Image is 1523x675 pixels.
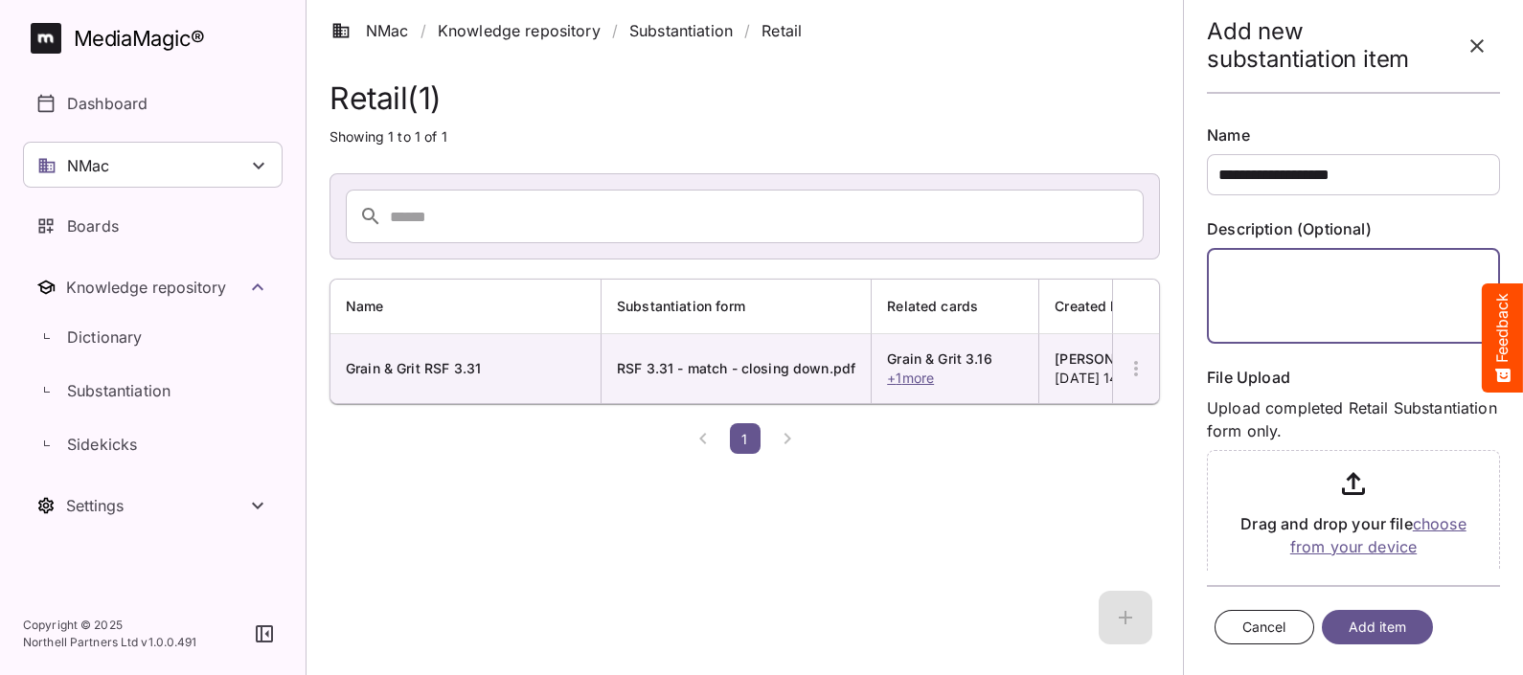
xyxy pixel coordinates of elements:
[1055,295,1152,318] span: Created by
[67,92,148,115] p: Dashboard
[23,421,283,467] a: Sidekicks
[23,617,197,634] p: Copyright © 2025
[346,360,481,376] span: Grain & Grit RSF 3.31
[23,80,283,126] a: Dashboard
[1349,616,1407,640] span: Add item
[66,496,246,515] div: Settings
[1207,218,1500,240] label: Description (Optional)
[23,483,283,529] nav: Settings
[346,295,409,318] span: Name
[887,370,934,386] span: + 1 more
[23,483,283,529] button: Toggle Settings
[730,423,761,454] button: Current page 1
[67,154,110,177] p: NMac
[602,280,872,334] th: Substantiation form
[438,19,601,42] a: Knowledge repository
[74,23,205,55] div: MediaMagic ®
[421,19,426,42] span: /
[612,19,618,42] span: /
[1039,334,1207,403] td: [DATE] 14:25
[23,314,283,360] a: Dictionary
[736,431,755,447] span: 1
[23,203,283,249] a: Boards
[744,19,750,42] span: /
[23,368,283,414] a: Substantiation
[1242,616,1286,640] span: Cancel
[331,19,409,42] a: NMac
[629,19,733,42] a: Substantiation
[67,379,170,402] p: Substantiation
[67,326,143,349] p: Dictionary
[872,280,1039,334] th: Related cards
[23,634,197,651] p: Northell Partners Ltd v 1.0.0.491
[1207,124,1500,146] label: Name
[1322,610,1434,645] button: Add item
[31,23,283,54] a: MediaMagic®
[1215,610,1314,645] button: Cancel
[1207,367,1500,389] label: File Upload
[887,350,992,367] span: Grain & Grit 3.16
[617,360,855,376] span: RSF 3.31 - match - closing down.pdf
[23,264,283,471] nav: Knowledge repository
[67,433,137,456] p: Sidekicks
[23,264,283,310] button: Toggle Knowledge repository
[1207,396,1500,442] p: Upload completed Retail Substantiation form only.
[1207,18,1454,74] h2: Add new substantiation item
[330,80,1160,116] h1: Retail ( 1 )
[1055,350,1167,367] span: [PERSON_NAME]
[330,127,1160,146] p: Showing 1 to 1 of 1
[66,278,246,297] div: Knowledge repository
[1482,283,1523,393] button: Feedback
[67,214,119,237] p: Boards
